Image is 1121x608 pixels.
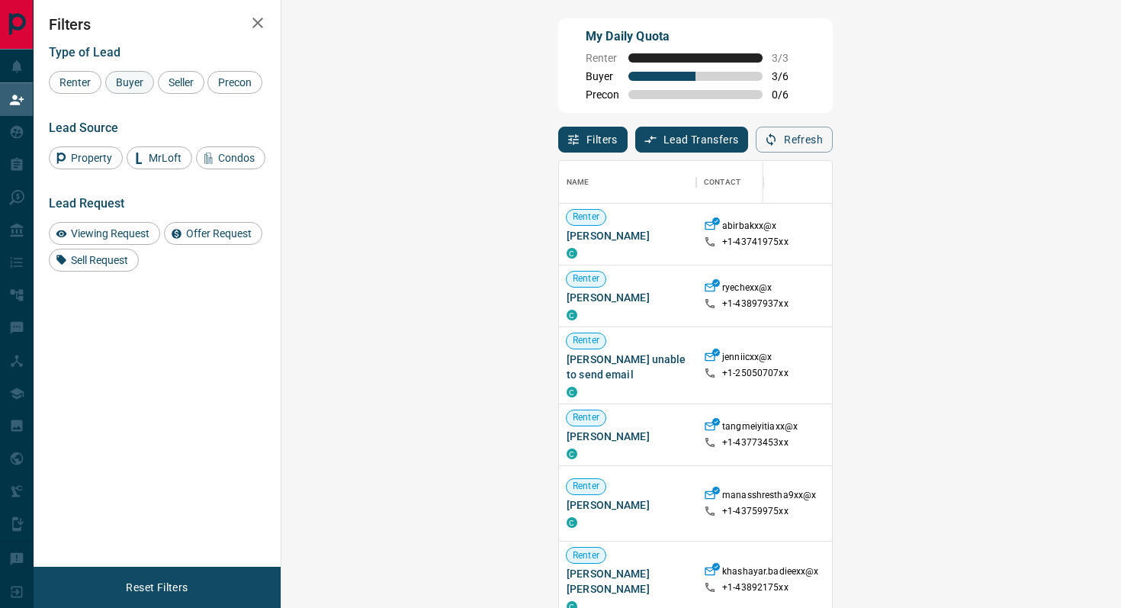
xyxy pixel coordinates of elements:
[586,88,619,101] span: Precon
[558,127,628,153] button: Filters
[772,52,805,64] span: 3 / 3
[586,70,619,82] span: Buyer
[722,581,789,594] p: +1- 43892175xx
[722,565,819,581] p: khashayar.badieexx@x
[696,161,818,204] div: Contact
[567,480,605,493] span: Renter
[722,298,789,310] p: +1- 43897937xx
[116,574,198,600] button: Reset Filters
[49,249,139,272] div: Sell Request
[213,152,260,164] span: Condos
[164,222,262,245] div: Offer Request
[567,290,689,305] span: [PERSON_NAME]
[567,387,577,397] div: condos.ca
[722,281,772,298] p: ryechexx@x
[567,334,605,347] span: Renter
[49,121,118,135] span: Lead Source
[49,45,120,60] span: Type of Lead
[722,505,789,518] p: +1- 43759975xx
[567,517,577,528] div: condos.ca
[567,566,689,597] span: [PERSON_NAME] [PERSON_NAME]
[722,220,776,236] p: abirbakxx@x
[66,227,155,240] span: Viewing Request
[559,161,696,204] div: Name
[567,228,689,243] span: [PERSON_NAME]
[567,310,577,320] div: condos.ca
[49,196,124,211] span: Lead Request
[722,367,789,380] p: +1- 25050707xx
[158,71,204,94] div: Seller
[49,71,101,94] div: Renter
[722,351,772,367] p: jenniicxx@x
[567,411,605,424] span: Renter
[772,88,805,101] span: 0 / 6
[66,152,117,164] span: Property
[704,161,740,204] div: Contact
[722,420,798,436] p: tangmeiyitiaxx@x
[66,254,133,266] span: Sell Request
[196,146,265,169] div: Condos
[567,429,689,444] span: [PERSON_NAME]
[567,352,689,382] span: [PERSON_NAME] unable to send email
[567,272,605,285] span: Renter
[567,497,689,513] span: [PERSON_NAME]
[49,222,160,245] div: Viewing Request
[772,70,805,82] span: 3 / 6
[207,71,262,94] div: Precon
[213,76,257,88] span: Precon
[163,76,199,88] span: Seller
[586,52,619,64] span: Renter
[105,71,154,94] div: Buyer
[49,146,123,169] div: Property
[567,161,589,204] div: Name
[722,436,789,449] p: +1- 43773453xx
[635,127,749,153] button: Lead Transfers
[181,227,257,240] span: Offer Request
[54,76,96,88] span: Renter
[722,236,789,249] p: +1- 43741975xx
[586,27,805,46] p: My Daily Quota
[143,152,187,164] span: MrLoft
[756,127,833,153] button: Refresh
[111,76,149,88] span: Buyer
[722,489,816,505] p: manasshrestha9xx@x
[567,449,577,459] div: condos.ca
[567,248,577,259] div: condos.ca
[49,15,265,34] h2: Filters
[127,146,192,169] div: MrLoft
[567,549,605,562] span: Renter
[567,211,605,224] span: Renter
